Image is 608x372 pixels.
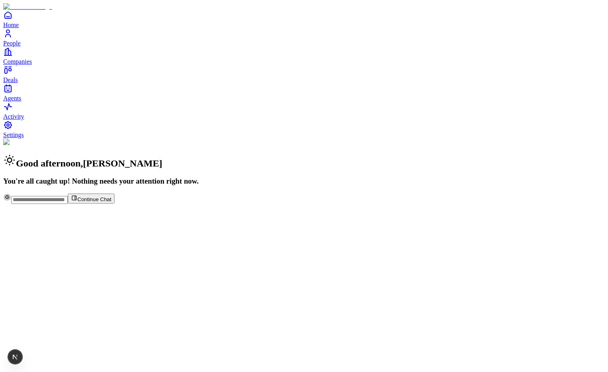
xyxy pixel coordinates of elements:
span: Continue Chat [77,196,111,202]
a: Deals [3,65,605,83]
h2: Good afternoon , [PERSON_NAME] [3,154,605,169]
span: Activity [3,113,24,120]
a: Home [3,10,605,28]
img: Item Brain Logo [3,3,52,10]
span: Agents [3,95,21,102]
span: Home [3,22,19,28]
button: Continue Chat [68,194,114,204]
a: Settings [3,120,605,138]
a: Companies [3,47,605,65]
a: Activity [3,102,605,120]
a: Agents [3,84,605,102]
span: People [3,40,21,47]
span: Settings [3,131,24,138]
img: Background [3,139,41,146]
a: People [3,29,605,47]
div: Continue Chat [3,193,605,204]
span: Deals [3,76,18,83]
h3: You're all caught up! Nothing needs your attention right now. [3,177,605,186]
span: Companies [3,58,32,65]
